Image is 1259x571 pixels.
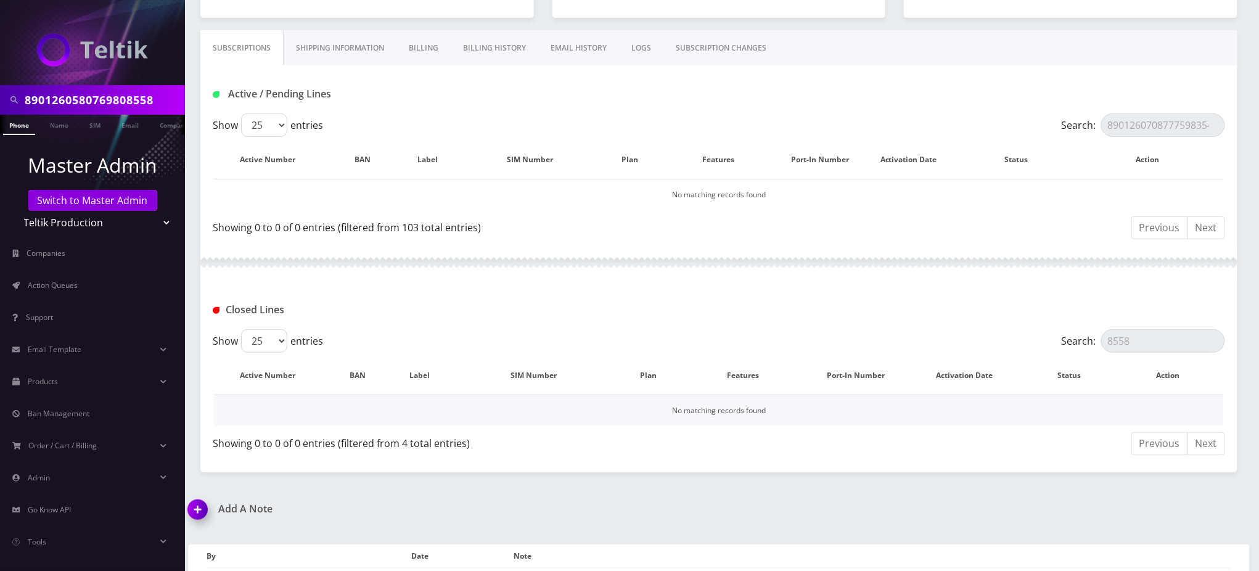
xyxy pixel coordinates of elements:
[404,142,463,178] th: Label: activate to sort column ascending
[213,329,323,353] label: Show entries
[538,30,619,66] a: EMAIL HISTORY
[1131,216,1188,239] a: Previous
[29,440,97,451] span: Order / Cart / Billing
[689,358,809,393] th: Features: activate to sort column ascending
[665,142,784,178] th: Features: activate to sort column ascending
[1101,113,1225,137] input: Search:
[83,115,107,134] a: SIM
[25,88,182,112] input: Search in Company
[394,358,459,393] th: Label: activate to sort column ascending
[28,472,50,483] span: Admin
[214,358,334,393] th: Active Number: activate to sort column descending
[396,30,451,66] a: Billing
[214,179,1224,210] td: No matching records found
[963,142,1083,178] th: Status: activate to sort column ascending
[1028,358,1124,393] th: Status: activate to sort column ascending
[868,142,962,178] th: Activation Date: activate to sort column ascending
[213,307,219,314] img: Closed Lines
[460,358,620,393] th: SIM Number: activate to sort column ascending
[214,395,1224,426] td: No matching records found
[1187,432,1225,455] a: Next
[241,113,287,137] select: Showentries
[663,30,779,66] a: SUBSCRIPTION CHANGES
[28,408,89,419] span: Ban Management
[214,142,334,178] th: Active Number: activate to sort column ascending
[200,30,284,66] a: Subscriptions
[609,142,663,178] th: Plan: activate to sort column ascending
[27,248,66,258] span: Companies
[213,113,323,137] label: Show entries
[26,312,53,322] span: Support
[464,142,609,178] th: SIM Number: activate to sort column ascending
[411,544,514,568] th: Date
[28,344,81,355] span: Email Template
[335,142,403,178] th: BAN: activate to sort column ascending
[28,190,157,211] a: Switch to Master Admin
[619,30,663,66] a: LOGS
[785,142,867,178] th: Port-In Number: activate to sort column ascending
[28,280,78,290] span: Action Queues
[811,358,914,393] th: Port-In Number: activate to sort column ascending
[1101,329,1225,353] input: Search:
[3,115,35,135] a: Phone
[28,376,58,387] span: Products
[28,536,46,547] span: Tools
[188,503,710,515] a: Add A Note
[213,91,219,98] img: Active / Pending Lines
[213,88,538,100] h1: Active / Pending Lines
[213,431,710,451] div: Showing 0 to 0 of 0 entries (filtered from 4 total entries)
[1131,432,1188,455] a: Previous
[621,358,688,393] th: Plan: activate to sort column ascending
[514,544,1231,568] th: Note
[115,115,145,134] a: Email
[241,329,287,353] select: Showentries
[451,30,538,66] a: Billing History
[28,504,71,515] span: Go Know API
[207,544,411,568] th: By
[1084,142,1224,178] th: Action: activate to sort column ascending
[213,304,538,316] h1: Closed Lines
[1062,113,1225,137] label: Search:
[37,33,148,67] img: Teltik Production
[335,358,392,393] th: BAN: activate to sort column ascending
[1062,329,1225,353] label: Search:
[914,358,1027,393] th: Activation Date: activate to sort column ascending
[213,215,710,235] div: Showing 0 to 0 of 0 entries (filtered from 103 total entries)
[154,115,195,134] a: Company
[1187,216,1225,239] a: Next
[1125,358,1224,393] th: Action : activate to sort column ascending
[284,30,396,66] a: Shipping Information
[44,115,75,134] a: Name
